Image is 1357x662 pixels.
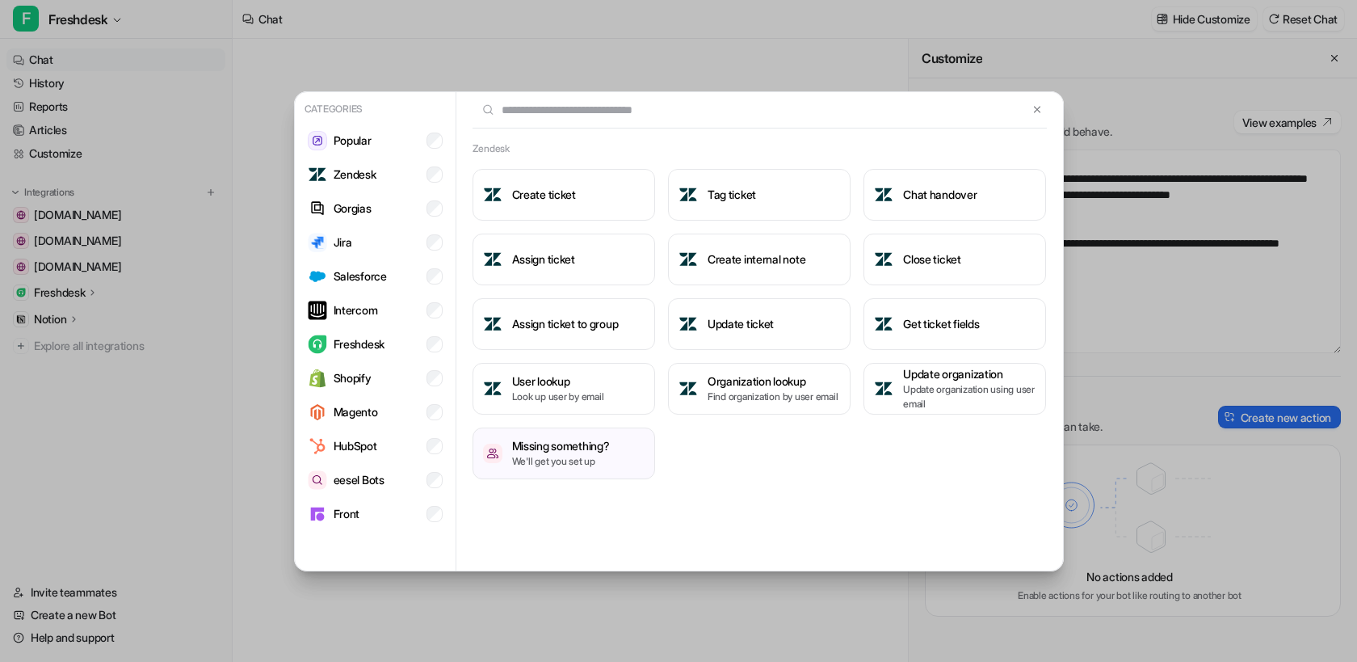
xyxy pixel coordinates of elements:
button: Chat handoverChat handover [863,169,1046,221]
p: Shopify [334,369,372,386]
p: Intercom [334,301,378,318]
button: Get ticket fieldsGet ticket fields [863,298,1046,350]
h3: Close ticket [903,251,961,268]
button: Assign ticketAssign ticket [473,234,655,285]
h3: Tag ticket [708,186,756,203]
img: Close ticket [874,250,893,269]
p: Update organization using user email [903,382,1036,411]
p: Find organization by user email [708,390,838,404]
h3: Missing something? [512,437,610,454]
button: Update organizationUpdate organizationUpdate organization using user email [863,363,1046,415]
button: User lookupUser lookupLook up user by email [473,363,655,415]
h3: Assign ticket to group [512,315,619,332]
img: Assign ticket [483,250,502,269]
img: Organization lookup [678,379,698,398]
img: Update organization [874,379,893,398]
h3: Get ticket fields [903,315,979,332]
h3: Organization lookup [708,373,838,390]
p: Salesforce [334,268,387,285]
img: Create ticket [483,185,502,205]
button: Create ticketCreate ticket [473,169,655,221]
p: Jira [334,234,352,251]
p: Zendesk [334,166,376,183]
img: Chat handover [874,185,893,205]
button: Update ticketUpdate ticket [668,298,851,350]
h3: Update organization [903,365,1036,382]
button: Assign ticket to groupAssign ticket to group [473,298,655,350]
p: Look up user by email [512,390,604,404]
h3: User lookup [512,373,604,390]
h3: Assign ticket [512,251,575,268]
p: Magento [334,403,378,420]
h3: Update ticket [708,315,774,332]
img: Tag ticket [678,185,698,205]
h2: Zendesk [473,141,510,156]
button: Close ticketClose ticket [863,234,1046,285]
h3: Create ticket [512,186,576,203]
img: Create internal note [678,250,698,269]
h3: Chat handover [903,186,977,203]
button: Tag ticketTag ticket [668,169,851,221]
p: eesel Bots [334,471,384,488]
button: Organization lookupOrganization lookupFind organization by user email [668,363,851,415]
h3: Create internal note [708,251,805,268]
p: HubSpot [334,437,377,454]
img: User lookup [483,379,502,398]
p: We'll get you set up [512,454,610,469]
p: Popular [334,132,372,149]
img: Update ticket [678,314,698,334]
button: /missing-somethingMissing something?We'll get you set up [473,428,655,479]
p: Freshdesk [334,335,384,352]
p: Categories [301,99,449,120]
p: Front [334,505,360,522]
img: /missing-something [483,444,502,463]
button: Create internal noteCreate internal note [668,234,851,285]
img: Get ticket fields [874,314,893,334]
img: Assign ticket to group [483,314,502,334]
p: Gorgias [334,200,372,217]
